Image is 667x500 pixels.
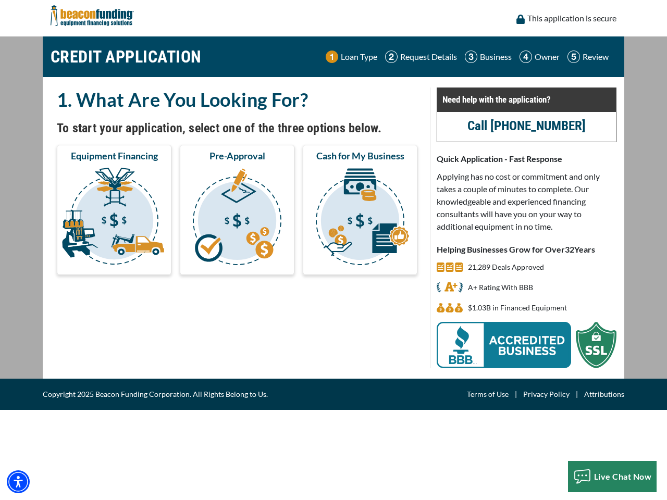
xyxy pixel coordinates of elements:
span: | [509,388,523,401]
p: $1.03B in Financed Equipment [468,302,567,314]
span: Live Chat Now [594,471,652,481]
p: Quick Application - Fast Response [437,153,616,165]
p: 21,289 Deals Approved [468,261,544,273]
img: BBB Acredited Business and SSL Protection [437,322,616,368]
a: Terms of Use [467,388,509,401]
button: Live Chat Now [568,461,657,492]
span: Copyright 2025 Beacon Funding Corporation. All Rights Belong to Us. [43,388,268,401]
span: 32 [565,244,574,254]
img: Equipment Financing [59,166,169,270]
p: Business [480,51,512,63]
h4: To start your application, select one of the three options below. [57,119,417,137]
p: Applying has no cost or commitment and only takes a couple of minutes to complete. Our knowledgea... [437,170,616,233]
button: Cash for My Business [303,145,417,275]
span: Cash for My Business [316,149,404,162]
img: Step 2 [385,51,398,63]
p: Helping Businesses Grow for Over Years [437,243,616,256]
p: Request Details [400,51,457,63]
a: Privacy Policy [523,388,570,401]
img: Step 1 [326,51,338,63]
p: Owner [535,51,560,63]
p: A+ Rating With BBB [468,281,533,294]
p: Loan Type [341,51,377,63]
img: Step 4 [520,51,532,63]
p: Review [583,51,609,63]
img: Step 3 [465,51,477,63]
span: Equipment Financing [71,149,158,162]
span: Pre-Approval [209,149,265,162]
p: Need help with the application? [442,93,611,106]
img: lock icon to convery security [516,15,525,24]
img: Pre-Approval [182,166,292,270]
button: Equipment Financing [57,145,171,275]
a: Attributions [584,388,624,401]
img: Cash for My Business [305,166,415,270]
h1: CREDIT APPLICATION [51,42,202,72]
span: | [570,388,584,401]
h2: 1. What Are You Looking For? [57,87,417,111]
button: Pre-Approval [180,145,294,275]
a: call (847) 897-2499 [467,118,586,133]
div: Accessibility Menu [7,470,30,493]
p: This application is secure [527,12,616,24]
img: Step 5 [567,51,580,63]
